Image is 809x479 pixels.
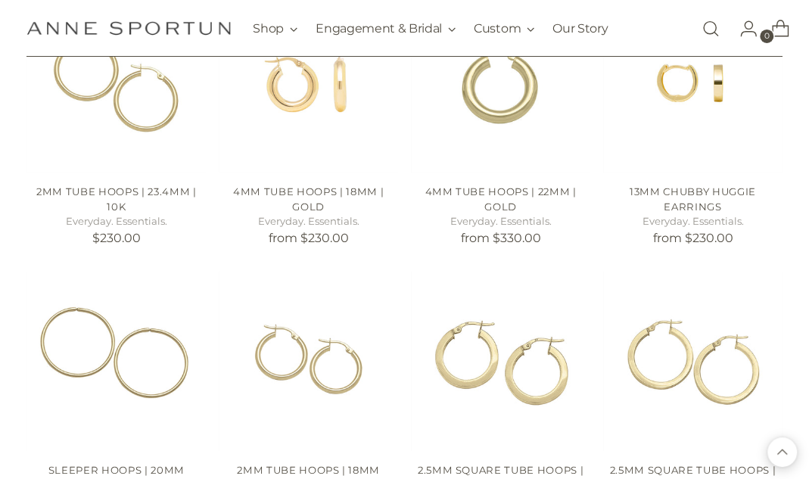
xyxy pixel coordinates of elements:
[767,437,797,467] button: Back to top
[26,214,206,229] h5: Everyday. Essentials.
[253,12,297,45] button: Shop
[630,185,756,213] a: 13mm Chubby Huggie Earrings
[759,14,789,44] a: Open cart modal
[92,231,141,245] span: $230.00
[233,185,384,213] a: 4mm Tube Hoops | 18mm | Gold
[219,272,398,451] a: 2mm Tube Hoops | 18mm
[727,14,758,44] a: Go to the account page
[26,272,206,451] a: SLEEPER HOOPS | 20MM
[425,185,576,213] a: 4mm Tube Hoops | 22mm | Gold
[411,229,590,247] p: from $330.00
[760,30,773,43] span: 0
[26,21,231,36] a: Anne Sportun Fine Jewellery
[695,14,726,44] a: Open search modal
[36,185,196,213] a: 2mm Tube Hoops | 23.4mm | 10k
[474,12,534,45] button: Custom
[603,272,783,451] a: 2.5mm Square Tube Hoops | 24.6mm
[603,214,783,229] h5: Everyday. Essentials.
[603,229,783,247] p: from $230.00
[316,12,456,45] button: Engagement & Bridal
[219,229,398,247] p: from $230.00
[237,464,380,476] a: 2mm Tube Hoops | 18mm
[219,214,398,229] h5: Everyday. Essentials.
[552,12,608,45] a: Our Story
[411,272,590,451] a: 2.5mm Square Tube Hoops | 20mm | 10k
[411,214,590,229] h5: Everyday. Essentials.
[48,464,185,476] a: SLEEPER HOOPS | 20MM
